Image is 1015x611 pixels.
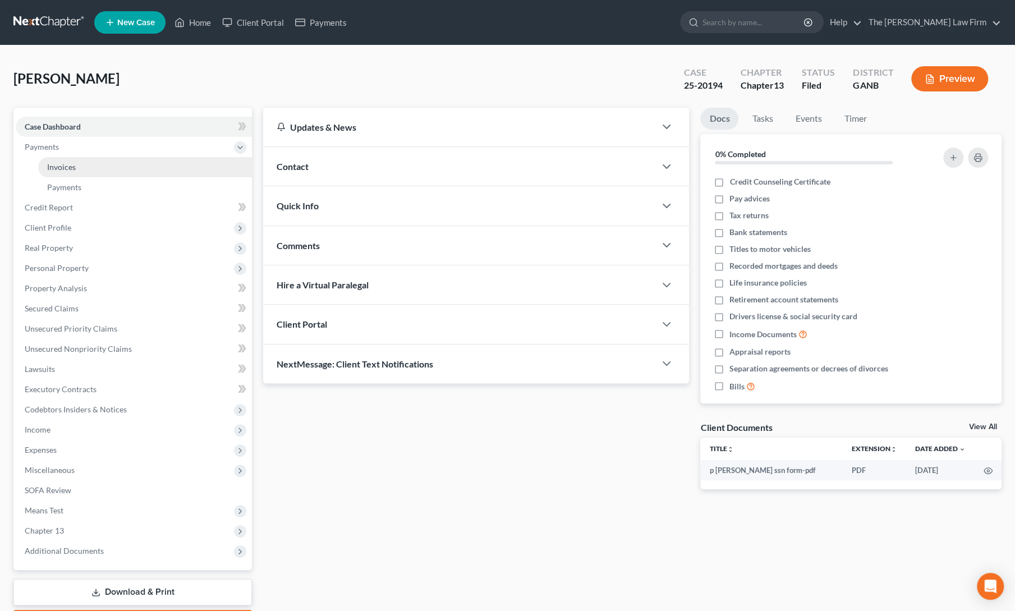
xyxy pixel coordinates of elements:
span: New Case [117,19,155,27]
div: Status [802,66,835,79]
span: Hire a Virtual Paralegal [277,279,369,290]
span: Credit Counseling Certificate [729,176,830,187]
span: Unsecured Priority Claims [25,324,117,333]
span: NextMessage: Client Text Notifications [277,359,433,369]
a: Property Analysis [16,278,252,298]
a: Docs [700,108,738,130]
input: Search by name... [702,12,805,33]
a: View All [969,423,997,431]
span: Income Documents [729,329,797,340]
i: unfold_more [727,446,733,453]
div: Client Documents [700,421,772,433]
span: [PERSON_NAME] [13,70,120,86]
span: Secured Claims [25,304,79,313]
span: Payments [25,142,59,151]
span: Lawsuits [25,364,55,374]
a: Payments [38,177,252,197]
span: Case Dashboard [25,122,81,131]
span: Codebtors Insiders & Notices [25,405,127,414]
div: Filed [802,79,835,92]
i: unfold_more [890,446,897,453]
a: Invoices [38,157,252,177]
span: Drivers license & social security card [729,311,857,322]
span: Executory Contracts [25,384,97,394]
span: Tax returns [729,210,769,221]
a: Secured Claims [16,298,252,319]
a: Credit Report [16,197,252,218]
span: Income [25,425,50,434]
a: Events [786,108,830,130]
a: Unsecured Nonpriority Claims [16,339,252,359]
a: Titleunfold_more [709,444,733,453]
a: The [PERSON_NAME] Law Firm [863,12,1001,33]
span: Life insurance policies [729,277,807,288]
div: Chapter [741,66,784,79]
span: 13 [774,80,784,90]
a: Date Added expand_more [915,444,966,453]
a: Home [169,12,217,33]
span: Retirement account statements [729,294,838,305]
a: Case Dashboard [16,117,252,137]
td: p [PERSON_NAME] ssn form-pdf [700,460,843,480]
span: Miscellaneous [25,465,75,475]
a: Unsecured Priority Claims [16,319,252,339]
div: GANB [853,79,893,92]
span: Contact [277,161,309,172]
span: Invoices [47,162,76,172]
div: 25-20194 [684,79,723,92]
span: Client Portal [277,319,327,329]
span: Credit Report [25,203,73,212]
span: Payments [47,182,81,192]
span: Property Analysis [25,283,87,293]
a: Help [824,12,862,33]
span: Appraisal reports [729,346,791,357]
a: Lawsuits [16,359,252,379]
a: Executory Contracts [16,379,252,399]
td: PDF [843,460,906,480]
span: Bank statements [729,227,787,238]
span: SOFA Review [25,485,71,495]
span: Additional Documents [25,546,104,555]
button: Preview [911,66,988,91]
a: Timer [835,108,875,130]
span: Quick Info [277,200,319,211]
i: expand_more [959,446,966,453]
span: Chapter 13 [25,526,64,535]
span: Personal Property [25,263,89,273]
span: Comments [277,240,320,251]
span: Titles to motor vehicles [729,244,811,255]
div: Open Intercom Messenger [977,573,1004,600]
span: Client Profile [25,223,71,232]
a: Client Portal [217,12,290,33]
a: Download & Print [13,579,252,605]
span: Pay advices [729,193,770,204]
div: District [853,66,893,79]
a: SOFA Review [16,480,252,500]
a: Tasks [743,108,782,130]
a: Payments [290,12,352,33]
span: Real Property [25,243,73,252]
strong: 0% Completed [715,149,765,159]
span: Recorded mortgages and deeds [729,260,838,272]
div: Chapter [741,79,784,92]
span: Bills [729,381,745,392]
span: Expenses [25,445,57,454]
a: Extensionunfold_more [852,444,897,453]
div: Updates & News [277,121,642,133]
span: Separation agreements or decrees of divorces [729,363,888,374]
div: Case [684,66,723,79]
span: Unsecured Nonpriority Claims [25,344,132,353]
span: Means Test [25,506,63,515]
td: [DATE] [906,460,975,480]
